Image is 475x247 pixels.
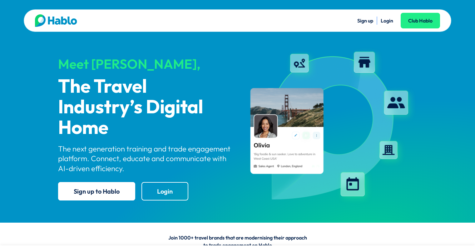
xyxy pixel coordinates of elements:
img: Hablo logo main 2 [35,14,77,27]
a: Sign up [357,17,373,24]
img: hablo-profile-image [243,47,417,206]
p: The Travel Industry’s Digital Home [58,77,232,139]
div: Meet [PERSON_NAME], [58,57,232,71]
a: Sign up to Hablo [58,182,135,200]
a: Club Hablo [401,13,440,28]
a: Login [141,182,188,200]
p: The next generation training and trade engagement platform. Connect, educate and communicate with... [58,144,232,173]
a: Login [381,17,393,24]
